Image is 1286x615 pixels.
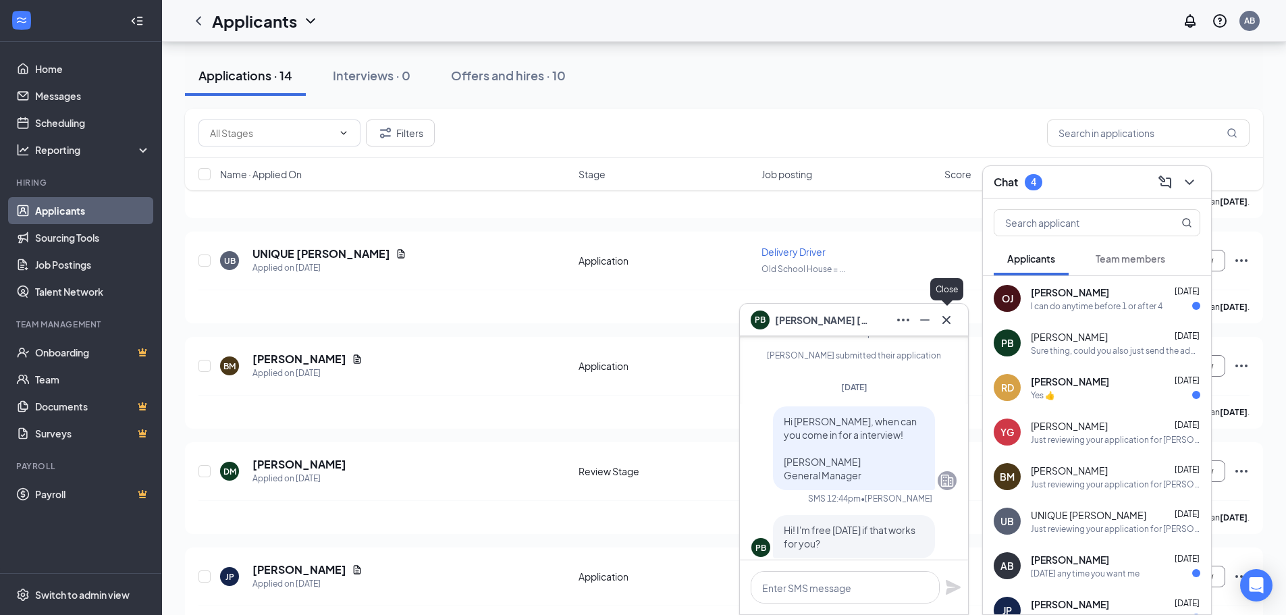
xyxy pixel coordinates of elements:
input: Search in applications [1047,119,1250,146]
div: Yes 👍 [1031,390,1055,401]
span: [PERSON_NAME] [1031,286,1109,299]
span: [DATE] [1175,331,1200,341]
button: Ellipses [892,309,914,331]
div: Applied on [DATE] [252,577,363,591]
svg: ChevronDown [338,128,349,138]
span: • [PERSON_NAME] [861,493,932,504]
b: [DATE] [1220,407,1248,417]
div: OJ [1002,292,1013,305]
svg: ChevronDown [302,13,319,29]
div: YG [1000,425,1014,439]
span: Score [944,167,971,181]
input: Search applicant [994,210,1154,236]
div: [DATE] any time you want me [1031,568,1140,579]
svg: Analysis [16,143,30,157]
h5: [PERSON_NAME] [252,562,346,577]
svg: ComposeMessage [1157,174,1173,190]
div: RD [1001,381,1014,394]
svg: Ellipses [895,312,911,328]
a: Sourcing Tools [35,224,151,251]
button: ChevronDown [1179,171,1200,193]
span: [DATE] [841,382,867,392]
a: OnboardingCrown [35,339,151,366]
div: Just reviewing your application for [PERSON_NAME]’s. Can you come in [DATE] 2:00 for an in person... [1031,479,1200,490]
span: Hi [PERSON_NAME], when can you come in for a interview! [PERSON_NAME] General Manager [784,415,917,481]
span: [DATE] [1175,286,1200,296]
div: Interviews · 0 [333,67,410,84]
div: Applied on [DATE] [252,367,363,380]
div: Offers and hires · 10 [451,67,566,84]
span: Old School House = ... [761,264,845,274]
button: ComposeMessage [1154,171,1176,193]
div: PB [755,542,766,554]
button: Filter Filters [366,119,435,146]
svg: MagnifyingGlass [1227,128,1237,138]
svg: Document [352,564,363,575]
svg: Filter [377,125,394,141]
span: [DATE] [1175,464,1200,475]
div: Application [579,570,753,583]
span: Applicants [1007,252,1055,265]
svg: Company [939,473,955,489]
span: [DATE] [1175,554,1200,564]
h5: [PERSON_NAME] [252,457,346,472]
span: [PERSON_NAME] [1031,464,1108,477]
div: Just reviewing your application for [PERSON_NAME]’s. Can you come in [DATE] 2:00 for an in person... [1031,523,1200,535]
span: [PERSON_NAME] [1031,330,1108,344]
span: Stage [579,167,606,181]
span: Name · Applied On [220,167,302,181]
div: Application [579,254,753,267]
svg: Plane [945,579,961,595]
div: SMS 12:44pm [808,493,861,504]
span: [PERSON_NAME] [1031,375,1109,388]
a: Applicants [35,197,151,224]
h5: UNIQUE [PERSON_NAME] [252,246,390,261]
div: AB [1000,559,1014,572]
div: Close [930,278,963,300]
span: [PERSON_NAME] [1031,419,1108,433]
h1: Applicants [212,9,297,32]
div: AB [1244,15,1255,26]
svg: Notifications [1182,13,1198,29]
svg: Minimize [917,312,933,328]
svg: Ellipses [1233,358,1250,374]
h3: Chat [994,175,1018,190]
div: Applied on [DATE] [252,261,406,275]
div: DM [223,466,236,477]
span: [PERSON_NAME] [PERSON_NAME] [775,313,869,327]
span: Hi! I'm free [DATE] if that works for you? [784,524,915,550]
div: Sure thing, could you also just send the address please? Thanks [1031,345,1200,356]
svg: ChevronDown [1181,174,1198,190]
div: 4 [1031,176,1036,188]
span: [DATE] [1175,598,1200,608]
button: Cross [936,309,957,331]
a: Team [35,366,151,393]
div: Payroll [16,460,148,472]
svg: MagnifyingGlass [1181,217,1192,228]
a: SurveysCrown [35,420,151,447]
button: Minimize [914,309,936,331]
span: [DATE] [1175,420,1200,430]
svg: QuestionInfo [1212,13,1228,29]
svg: Ellipses [1233,568,1250,585]
div: Hiring [16,177,148,188]
a: PayrollCrown [35,481,151,508]
a: Talent Network [35,278,151,305]
div: Application [579,359,753,373]
div: UB [224,255,236,267]
a: Messages [35,82,151,109]
div: Switch to admin view [35,588,130,601]
svg: ChevronLeft [190,13,207,29]
span: [PERSON_NAME] [1031,553,1109,566]
svg: WorkstreamLogo [15,14,28,27]
div: Team Management [16,319,148,330]
svg: Ellipses [1233,463,1250,479]
div: BM [223,360,236,372]
span: [DATE] [1175,509,1200,519]
span: Team members [1096,252,1165,265]
div: Applications · 14 [198,67,292,84]
div: Review Stage [579,464,753,478]
svg: Collapse [130,14,144,28]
